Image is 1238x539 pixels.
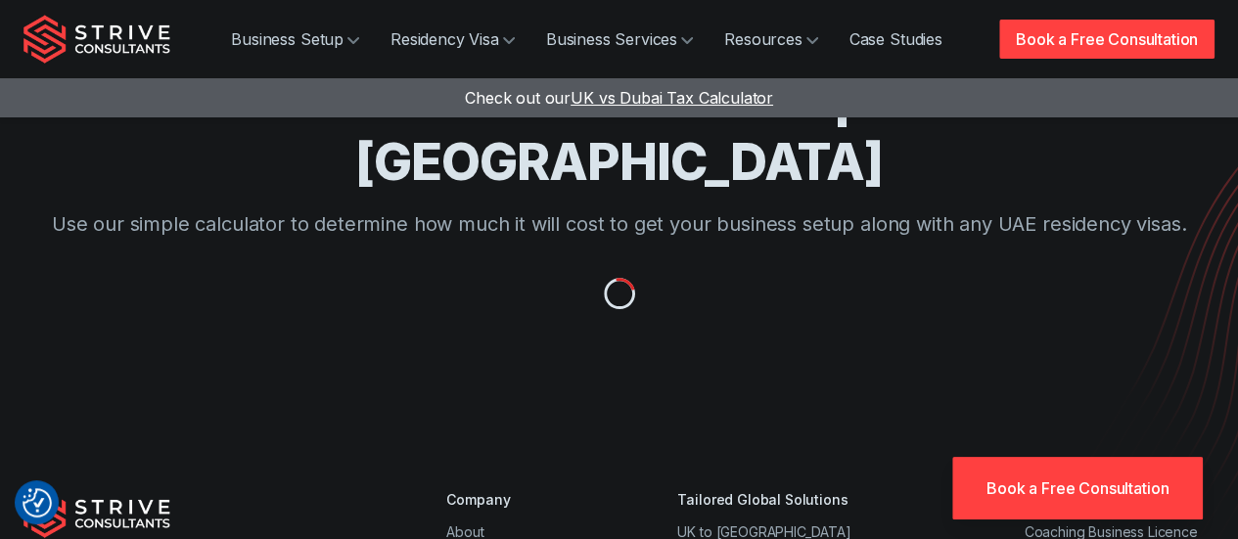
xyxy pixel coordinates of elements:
img: Strive Consultants [23,489,170,538]
img: Revisit consent button [23,488,52,517]
span: UK vs Dubai Tax Calculator [571,88,773,108]
h1: Estimate Your Business Setup Costs for [GEOGRAPHIC_DATA] [23,67,1215,194]
div: Tailored Global Solutions [677,489,968,510]
a: Case Studies [834,20,958,59]
a: Book a Free Consultation [952,457,1203,519]
a: Business Setup [215,20,375,59]
a: Resources [709,20,834,59]
a: Business Services [530,20,709,59]
img: Strive Consultants [23,15,170,64]
a: Check out ourUK vs Dubai Tax Calculator [465,88,773,108]
a: Book a Free Consultation [999,20,1215,59]
a: Residency Visa [375,20,530,59]
p: Use our simple calculator to determine how much it will cost to get your business setup along wit... [23,209,1215,239]
div: Company [446,489,621,510]
button: Consent Preferences [23,488,52,517]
